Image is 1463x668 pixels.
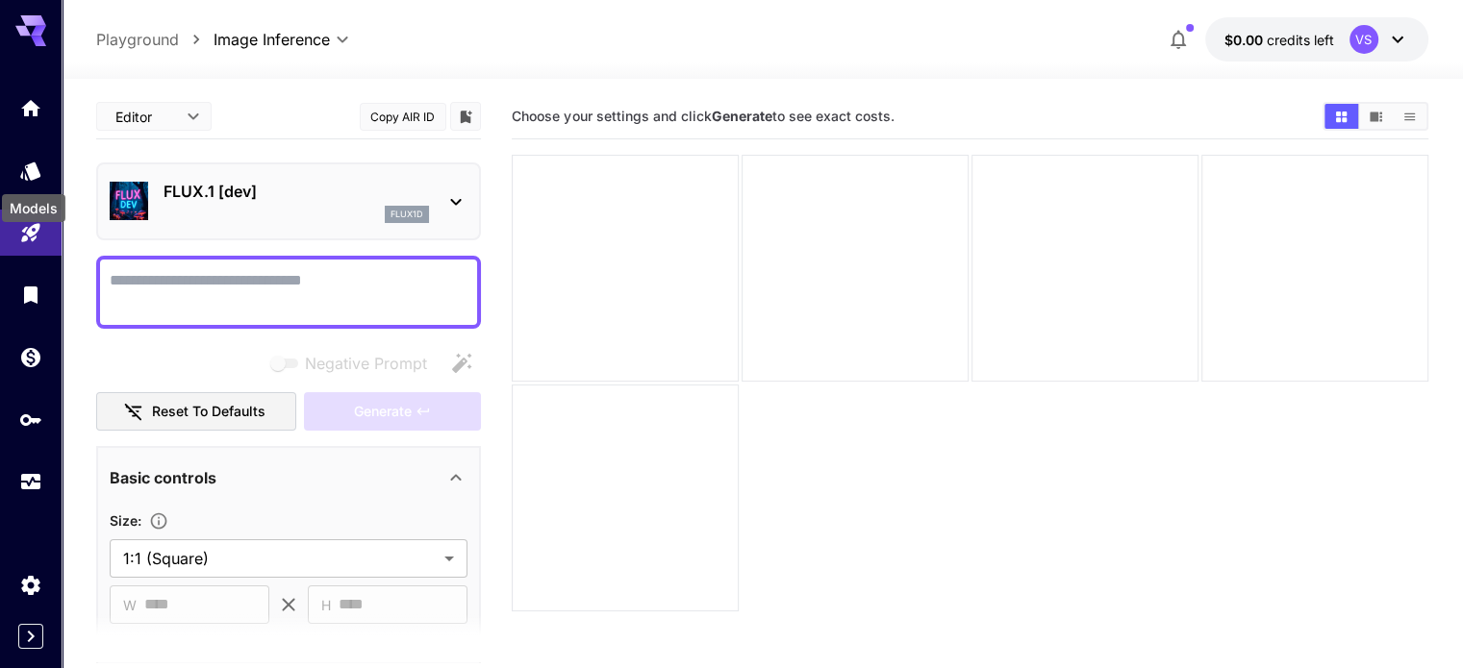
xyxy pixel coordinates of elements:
div: Library [19,283,42,307]
div: Basic controls [110,455,467,501]
p: flux1d [391,208,423,221]
span: W [123,594,137,616]
span: $0.00 [1224,32,1267,48]
span: Editor [115,107,175,127]
span: H [321,594,331,616]
a: Playground [96,28,179,51]
button: Add to library [457,105,474,128]
button: Show media in list view [1393,104,1426,129]
p: Basic controls [110,466,216,489]
p: FLUX.1 [dev] [164,180,429,203]
div: Models [19,159,42,183]
span: Size : [110,512,141,529]
span: credits left [1267,32,1334,48]
div: $0.00 [1224,30,1334,50]
b: Generate [711,108,771,124]
button: Copy AIR ID [360,103,446,131]
span: Image Inference [214,28,330,51]
div: Wallet [19,345,42,369]
nav: breadcrumb [96,28,214,51]
div: Usage [19,470,42,494]
div: Playground [19,221,42,245]
div: API Keys [19,408,42,432]
button: $0.00VS [1205,17,1428,62]
button: Adjust the dimensions of the generated image by specifying its width and height in pixels, or sel... [141,511,176,531]
button: Show media in grid view [1324,104,1358,129]
button: Reset to defaults [96,392,296,432]
span: Negative Prompt [305,352,427,375]
span: Negative prompts are not compatible with the selected model. [266,351,442,375]
button: Show media in video view [1359,104,1393,129]
div: Home [19,96,42,120]
button: Expand sidebar [18,624,43,649]
div: Settings [19,573,42,597]
div: FLUX.1 [dev]flux1d [110,172,467,231]
div: Show media in grid viewShow media in video viewShow media in list view [1323,102,1428,131]
span: Choose your settings and click to see exact costs. [512,108,894,124]
span: 1:1 (Square) [123,547,437,570]
div: VS [1349,25,1378,54]
div: Models [2,194,65,222]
